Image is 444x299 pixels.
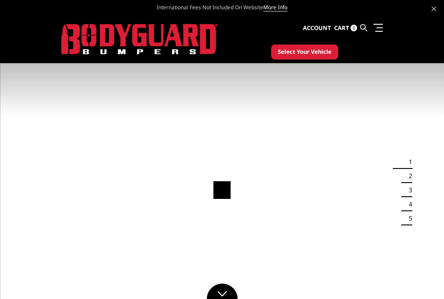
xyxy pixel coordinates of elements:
button: 3 of 5 [403,183,412,197]
span: 0 [351,25,357,31]
button: 4 of 5 [403,197,412,211]
a: More Info [263,4,287,11]
img: BODYGUARD BUMPERS [61,24,218,55]
a: Click to Down [207,284,238,299]
a: Cart 0 [334,16,357,40]
button: 2 of 5 [403,169,412,183]
button: 1 of 5 [403,155,412,169]
span: Account [303,24,331,32]
span: Select Your Vehicle [278,48,332,56]
button: Select Your Vehicle [271,45,338,60]
span: Cart [334,24,349,32]
button: 5 of 5 [403,211,412,225]
a: Account [303,16,331,40]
